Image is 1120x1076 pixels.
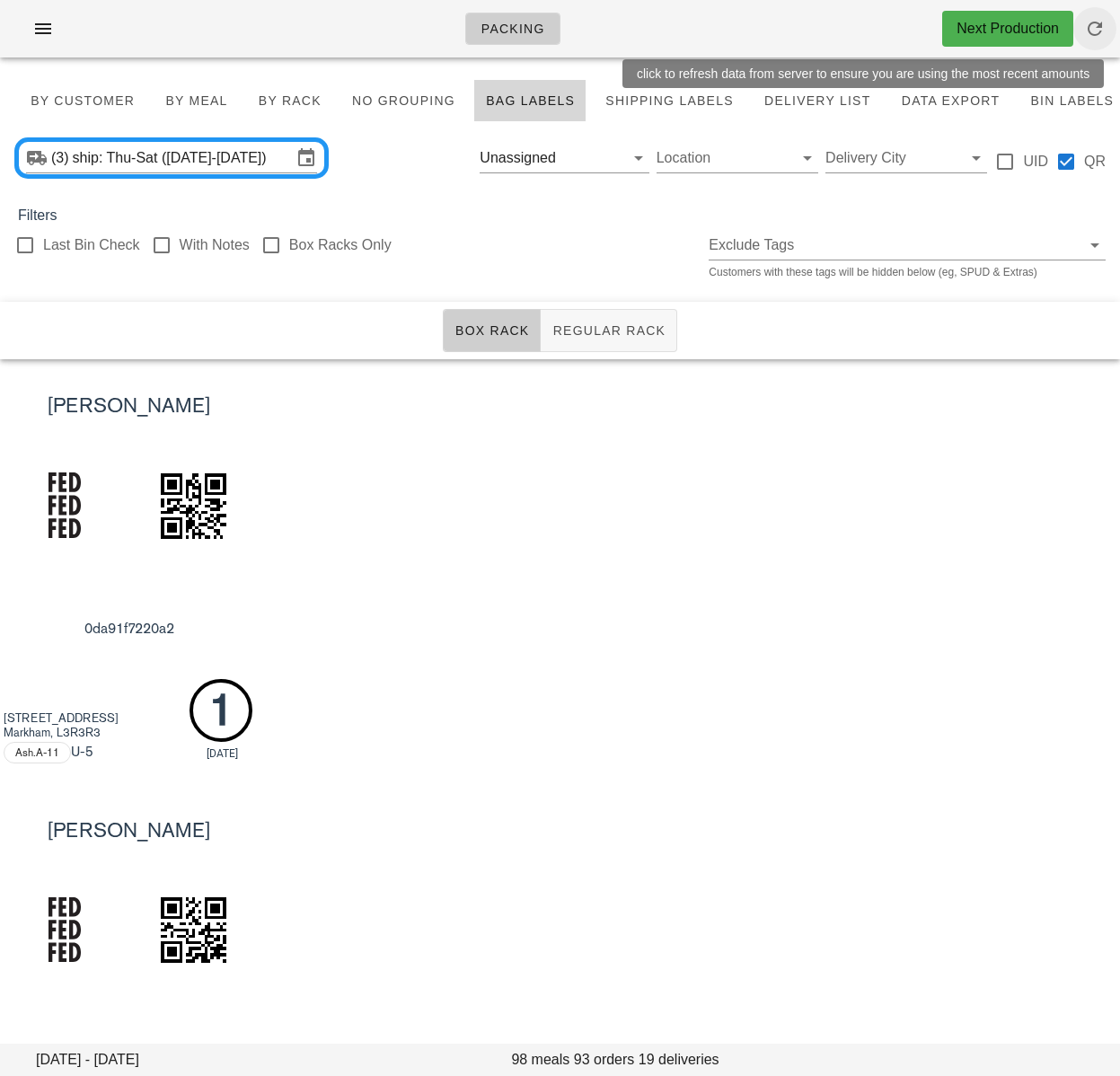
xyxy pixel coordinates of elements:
span: Bag Labels [485,93,575,108]
span: -5 [80,743,93,760]
span: Bin Labels [1029,93,1114,108]
img: OoAAAAASUVORK5CYII= [148,885,238,975]
span: Box Rack [454,323,530,338]
label: With Notes [180,236,250,254]
button: By Meal [154,79,239,122]
span: Regular Rack [551,323,666,338]
span: Packing [481,22,545,36]
div: Customers with these tags will be hidden below (eg, SPUD & Extras) [709,267,1106,278]
a: Packing [465,13,560,45]
div: Exclude Tags [709,231,1106,260]
img: FED_Logo03.1f677f86.svg [49,897,81,963]
span: By Rack [258,93,322,108]
span: U [71,743,93,760]
div: Delivery City [825,144,987,172]
span: [DATE] [207,747,238,760]
div: Unassigned [480,144,648,172]
span: 0da91f7220a2 [84,619,174,638]
span: By Meal [164,93,227,108]
div: Unassigned [480,150,556,166]
button: By Customer [18,79,146,122]
button: By Rack [247,79,333,122]
button: Data Export [890,79,1012,122]
span: No grouping [351,93,455,108]
span: Delivery List [763,93,871,108]
label: UID [1023,153,1048,171]
div: Markham, L3R3R3 [4,726,190,741]
div: (3) [51,149,73,167]
span: Data Export [901,93,1001,108]
button: Delivery List [753,79,883,122]
div: Next Production [957,18,1059,40]
span: Shipping Labels [604,93,734,108]
button: Bag Labels [474,79,586,122]
label: Last Bin Check [43,236,140,254]
img: FED_Logo03.1f677f86.svg [49,472,81,538]
button: Shipping Labels [594,79,745,122]
div: [STREET_ADDRESS] [4,711,190,727]
div: 1 [190,679,252,742]
button: Regular Rack [541,309,677,352]
label: QR [1084,153,1106,171]
img: 4ASp1LL+QSZW8AAAAASUVORK5CYII= [148,461,238,551]
span: Ash.A-11 [15,743,59,763]
span: By Customer [30,93,135,108]
button: Box Rack [443,309,542,352]
label: Box Racks Only [289,236,392,254]
div: Location [657,144,818,172]
button: No grouping [340,79,467,122]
